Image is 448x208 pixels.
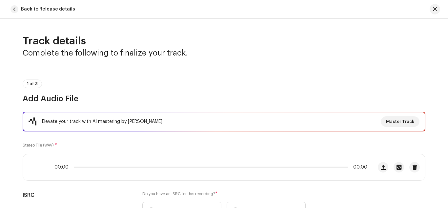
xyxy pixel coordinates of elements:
[23,191,132,199] h5: ISRC
[142,191,306,196] label: Do you have an ISRC for this recording?
[23,48,425,58] h3: Complete the following to finalize your track.
[23,93,425,104] h3: Add Audio File
[381,116,419,127] button: Master Track
[386,115,414,128] span: Master Track
[42,118,162,126] div: Elevate your track with AI mastering by [PERSON_NAME]
[23,35,425,48] h2: Track details
[351,165,367,170] span: 00:00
